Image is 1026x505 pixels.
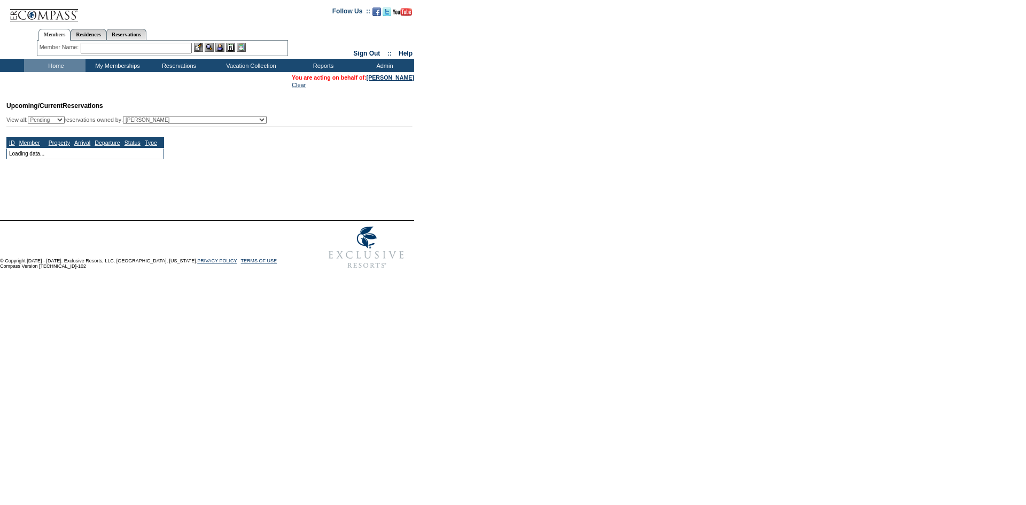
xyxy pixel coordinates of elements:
[95,139,120,146] a: Departure
[226,43,235,52] img: Reservations
[9,139,15,146] a: ID
[147,59,208,72] td: Reservations
[71,29,106,40] a: Residences
[6,102,103,110] span: Reservations
[49,139,70,146] a: Property
[399,50,413,57] a: Help
[74,139,90,146] a: Arrival
[241,258,277,263] a: TERMS OF USE
[7,148,164,159] td: Loading data...
[205,43,214,52] img: View
[208,59,291,72] td: Vacation Collection
[372,11,381,17] a: Become our fan on Facebook
[6,102,63,110] span: Upcoming/Current
[383,11,391,17] a: Follow us on Twitter
[194,43,203,52] img: b_edit.gif
[367,74,414,81] a: [PERSON_NAME]
[24,59,85,72] td: Home
[19,139,40,146] a: Member
[318,221,414,274] img: Exclusive Resorts
[383,7,391,16] img: Follow us on Twitter
[353,50,380,57] a: Sign Out
[292,74,414,81] span: You are acting on behalf of:
[145,139,157,146] a: Type
[106,29,146,40] a: Reservations
[40,43,81,52] div: Member Name:
[292,82,306,88] a: Clear
[38,29,71,41] a: Members
[332,6,370,19] td: Follow Us ::
[6,116,271,124] div: View all: reservations owned by:
[197,258,237,263] a: PRIVACY POLICY
[393,11,412,17] a: Subscribe to our YouTube Channel
[393,8,412,16] img: Subscribe to our YouTube Channel
[215,43,224,52] img: Impersonate
[291,59,353,72] td: Reports
[85,59,147,72] td: My Memberships
[387,50,392,57] span: ::
[125,139,141,146] a: Status
[372,7,381,16] img: Become our fan on Facebook
[353,59,414,72] td: Admin
[237,43,246,52] img: b_calculator.gif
